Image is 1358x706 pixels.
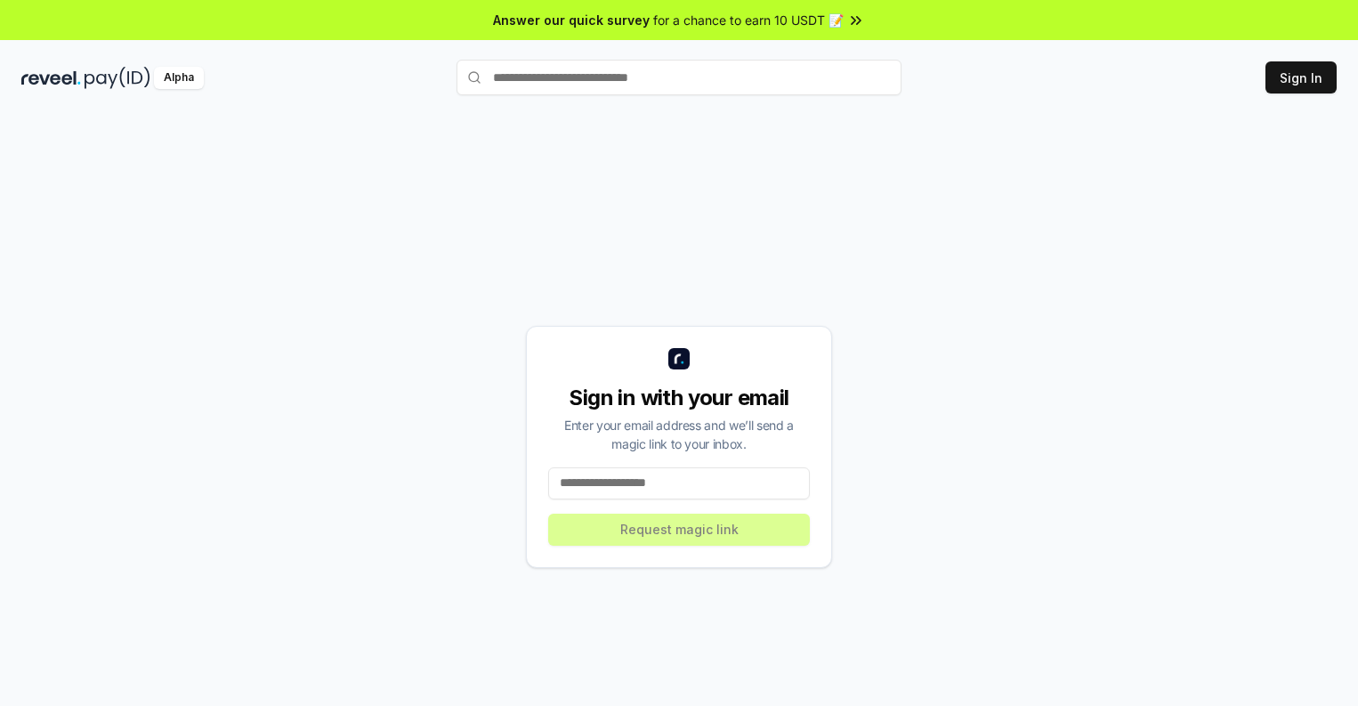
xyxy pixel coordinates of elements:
[154,67,204,89] div: Alpha
[21,67,81,89] img: reveel_dark
[85,67,150,89] img: pay_id
[1265,61,1337,93] button: Sign In
[548,416,810,453] div: Enter your email address and we’ll send a magic link to your inbox.
[548,384,810,412] div: Sign in with your email
[668,348,690,369] img: logo_small
[653,11,844,29] span: for a chance to earn 10 USDT 📝
[493,11,650,29] span: Answer our quick survey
